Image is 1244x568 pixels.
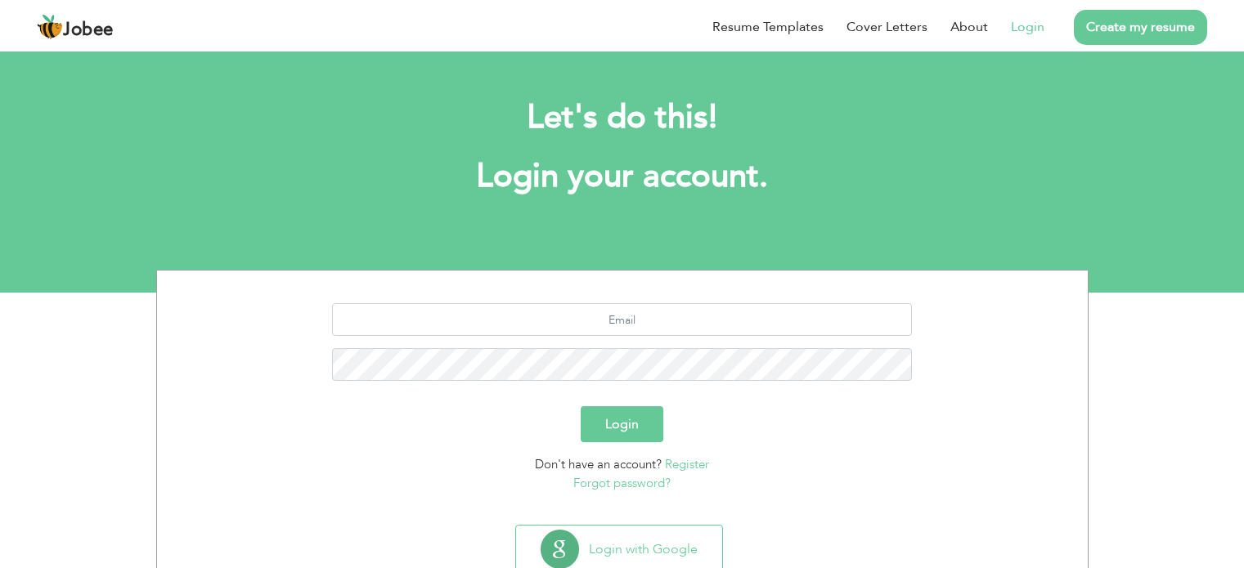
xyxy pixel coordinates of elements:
[573,475,671,491] a: Forgot password?
[712,17,824,37] a: Resume Templates
[665,456,709,472] a: Register
[181,155,1064,198] h1: Login your account.
[535,456,662,472] span: Don't have an account?
[37,14,63,40] img: jobee.io
[1074,10,1207,45] a: Create my resume
[950,17,988,37] a: About
[63,21,114,39] span: Jobee
[181,96,1064,139] h2: Let's do this!
[847,17,927,37] a: Cover Letters
[1011,17,1044,37] a: Login
[581,406,663,442] button: Login
[37,14,114,40] a: Jobee
[332,303,912,336] input: Email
